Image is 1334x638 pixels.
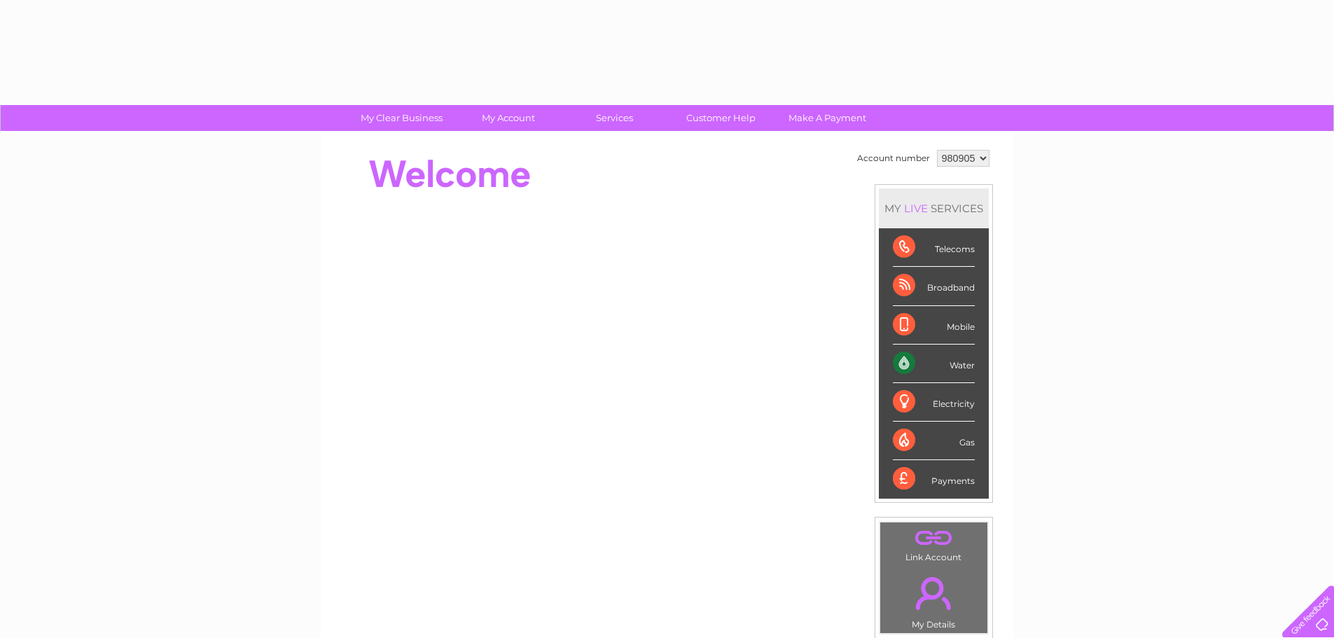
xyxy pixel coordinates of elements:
[893,306,975,345] div: Mobile
[663,105,779,131] a: Customer Help
[901,202,931,215] div: LIVE
[893,383,975,422] div: Electricity
[893,460,975,498] div: Payments
[893,345,975,383] div: Water
[854,146,933,170] td: Account number
[557,105,672,131] a: Services
[880,565,988,634] td: My Details
[879,188,989,228] div: MY SERVICES
[884,569,984,618] a: .
[880,522,988,566] td: Link Account
[893,228,975,267] div: Telecoms
[884,526,984,550] a: .
[893,267,975,305] div: Broadband
[893,422,975,460] div: Gas
[344,105,459,131] a: My Clear Business
[450,105,566,131] a: My Account
[770,105,885,131] a: Make A Payment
